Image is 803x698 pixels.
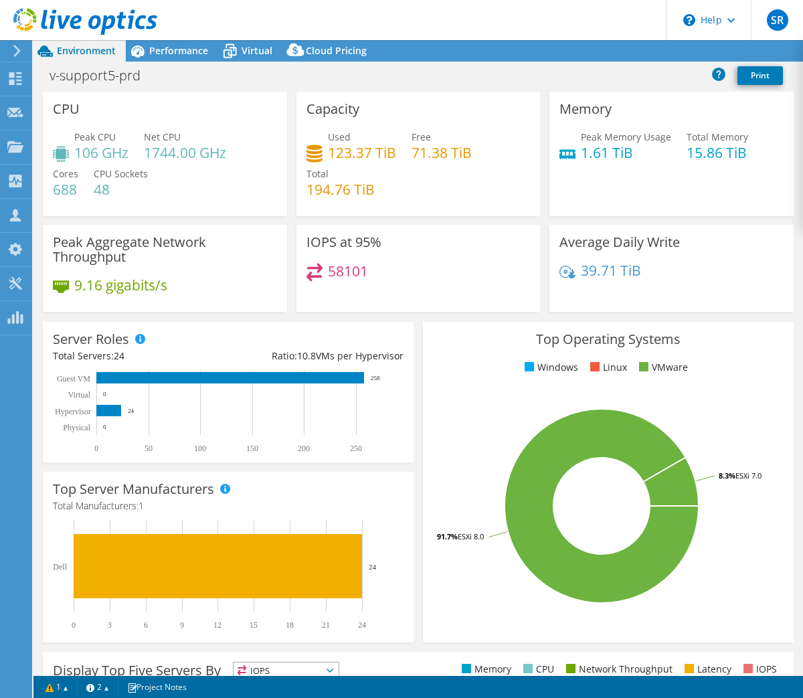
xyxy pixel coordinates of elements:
span: Used [328,130,351,143]
text: 50 [145,444,153,453]
li: IOPS [740,662,777,677]
li: Windows [521,360,578,375]
h3: CPU [53,102,80,116]
h3: Peak Aggregate Network Throughput [53,235,277,264]
text: 12 [213,620,221,630]
text: 3 [108,620,112,630]
h4: 688 [53,182,78,197]
text: 0 [103,424,106,430]
h3: IOPS at 95% [306,235,381,250]
span: Cores [53,167,78,180]
text: 0 [94,444,98,453]
tspan: 8.3% [719,470,735,481]
text: 24 [358,620,366,630]
h3: Top Server Manufacturers [53,482,214,497]
span: Total [306,167,329,180]
span: Net CPU [144,130,181,143]
a: 2 [77,679,118,695]
text: 258 [371,375,380,381]
h4: 194.76 TiB [306,182,375,197]
text: 24 [369,563,377,571]
text: 200 [298,444,310,453]
span: Virtual [242,44,272,57]
li: Network Throughput [563,662,673,677]
svg: \n [683,14,695,26]
text: Physical [63,423,90,432]
h4: 39.71 TiB [581,263,641,278]
span: SR [767,9,788,31]
h4: 48 [94,182,148,197]
span: Environment [57,44,116,57]
span: Peak CPU [74,130,116,143]
li: Latency [681,662,731,677]
text: 250 [350,444,362,453]
h4: 15.86 TiB [687,145,748,160]
li: Memory [458,662,511,677]
text: 0 [103,391,106,398]
text: 18 [286,620,294,630]
h1: v-support5-prd [43,68,161,83]
h4: 9.16 gigabits/s [74,278,167,292]
text: Hypervisor [55,407,91,416]
text: 100 [194,444,206,453]
h4: 1744.00 GHz [144,145,226,160]
text: Dell [53,562,67,572]
h4: 123.37 TiB [328,145,396,160]
span: Peak Memory Usage [581,130,671,143]
span: Free [412,130,431,143]
h4: 71.38 TiB [412,145,472,160]
li: Linux [587,360,627,375]
li: CPU [520,662,554,677]
tspan: ESXi 7.0 [735,470,762,481]
h4: Total Manufacturers: [53,499,404,513]
a: Project Notes [118,679,196,695]
h4: 1.61 TiB [581,145,671,160]
span: IOPS [234,663,339,679]
text: 24 [128,408,135,414]
h3: Capacity [306,102,359,116]
text: 6 [144,620,148,630]
a: Print [737,66,783,85]
text: 21 [322,620,330,630]
span: 24 [114,349,124,362]
span: 1 [139,499,144,512]
a: 1 [36,679,78,695]
text: 9 [180,620,184,630]
h3: Server Roles [53,332,129,347]
div: Total Servers: [53,349,228,363]
span: Total Memory [687,130,748,143]
tspan: ESXi 8.0 [458,531,484,541]
text: 0 [72,620,76,630]
text: Guest VM [57,374,90,383]
span: Performance [149,44,208,57]
h3: Memory [559,102,612,116]
text: Virtual [68,390,91,400]
li: VMware [636,360,688,375]
span: 10.8 [297,349,316,362]
div: Ratio: VMs per Hypervisor [228,349,404,363]
h3: Average Daily Write [559,235,680,250]
h4: 58101 [328,264,368,278]
tspan: 91.7% [437,531,458,541]
span: CPU Sockets [94,167,148,180]
h3: Top Operating Systems [433,332,784,347]
span: Cloud Pricing [306,44,367,57]
text: 150 [246,444,258,453]
h4: 106 GHz [74,145,128,160]
text: 15 [250,620,258,630]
